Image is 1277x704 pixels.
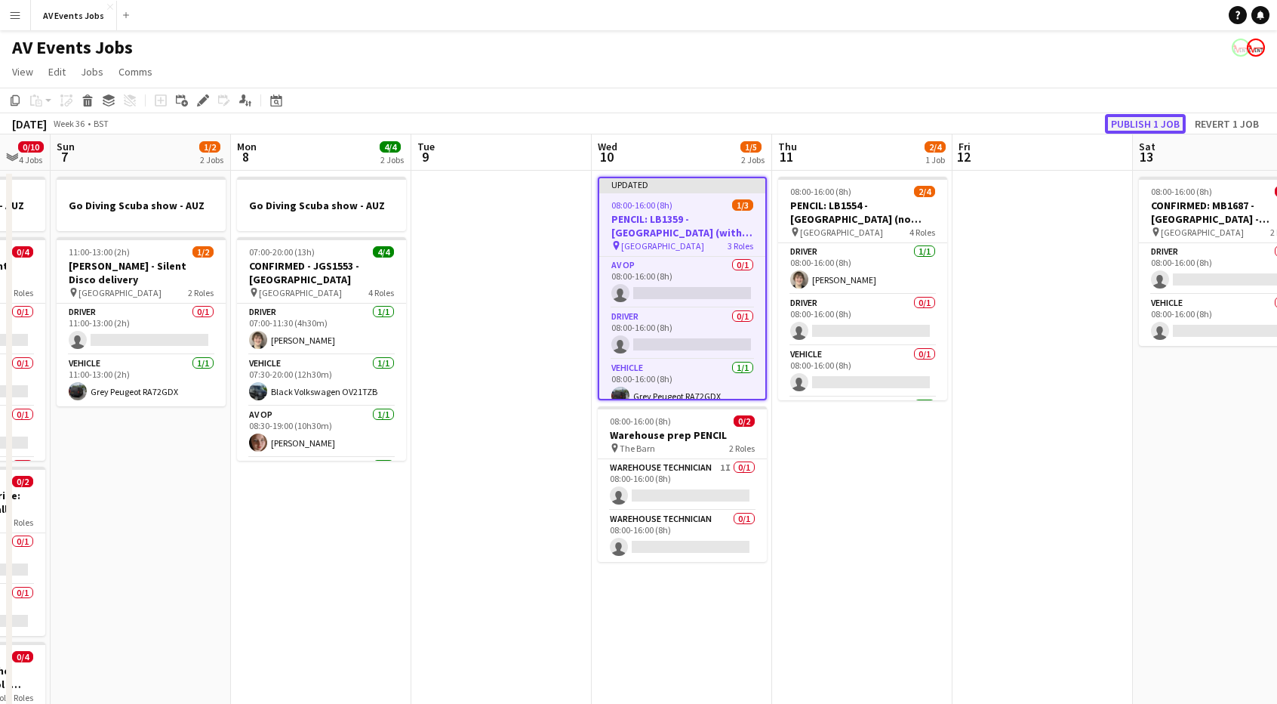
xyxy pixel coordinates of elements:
[235,148,257,165] span: 8
[598,140,617,153] span: Wed
[112,62,158,82] a: Comms
[12,476,33,487] span: 0/2
[1139,140,1155,153] span: Sat
[373,246,394,258] span: 4/4
[778,140,797,153] span: Thu
[57,259,226,286] h3: [PERSON_NAME] - Silent Disco delivery
[368,287,394,298] span: 4 Roles
[57,177,226,231] div: Go Diving Scuba show - AUZ
[778,177,947,400] app-job-card: 08:00-16:00 (8h)2/4PENCIL: LB1554 - [GEOGRAPHIC_DATA] (no tech) [GEOGRAPHIC_DATA]4 RolesDriver1/1...
[741,154,765,165] div: 2 Jobs
[50,118,88,129] span: Week 36
[19,154,43,165] div: 4 Jobs
[249,246,315,258] span: 07:00-20:00 (13h)
[12,116,47,131] div: [DATE]
[12,36,133,59] h1: AV Events Jobs
[48,65,66,79] span: Edit
[199,141,220,153] span: 1/2
[78,287,162,298] span: [GEOGRAPHIC_DATA]
[75,62,109,82] a: Jobs
[54,148,75,165] span: 7
[380,154,404,165] div: 2 Jobs
[237,140,257,153] span: Mon
[237,177,406,231] app-job-card: Go Diving Scuba show - AUZ
[732,199,753,211] span: 1/3
[237,406,406,458] app-card-role: AV Op1/108:30-19:00 (10h30m)[PERSON_NAME]
[192,246,214,258] span: 1/2
[31,1,117,30] button: AV Events Jobs
[1189,114,1265,134] button: Revert 1 job
[188,287,214,298] span: 2 Roles
[1137,148,1155,165] span: 13
[599,360,765,411] app-card-role: Vehicle1/108:00-16:00 (8h)Grey Peugeot RA72GDX
[598,177,767,400] app-job-card: Updated08:00-16:00 (8h)1/3PENCIL: LB1359 - [GEOGRAPHIC_DATA] (with tech) [GEOGRAPHIC_DATA]3 Roles...
[956,148,971,165] span: 12
[598,511,767,562] app-card-role: Warehouse Technician0/108:00-16:00 (8h)
[6,62,39,82] a: View
[12,65,33,79] span: View
[237,199,406,212] h3: Go Diving Scuba show - AUZ
[259,287,342,298] span: [GEOGRAPHIC_DATA]
[728,240,753,252] span: 3 Roles
[237,259,406,286] h3: CONFIRMED - JGS1553 - [GEOGRAPHIC_DATA]
[1161,227,1244,238] span: [GEOGRAPHIC_DATA]
[599,308,765,360] app-card-role: Driver0/108:00-16:00 (8h)
[1232,39,1250,57] app-user-avatar: Liam O'Brien
[598,428,767,442] h3: Warehouse prep PENCIL
[790,186,851,197] span: 08:00-16:00 (8h)
[620,443,655,454] span: The Barn
[1151,186,1212,197] span: 08:00-16:00 (8h)
[611,199,672,211] span: 08:00-16:00 (8h)
[610,415,671,427] span: 08:00-16:00 (8h)
[237,355,406,406] app-card-role: Vehicle1/107:30-20:00 (12h30m)Black Volkswagen OV21TZB
[778,199,947,226] h3: PENCIL: LB1554 - [GEOGRAPHIC_DATA] (no tech)
[778,295,947,346] app-card-role: Driver0/108:00-16:00 (8h)
[778,397,947,449] app-card-role: Vehicle1/1
[57,355,226,406] app-card-role: Vehicle1/111:00-13:00 (2h)Grey Peugeot RA72GDX
[778,243,947,295] app-card-role: Driver1/108:00-16:00 (8h)[PERSON_NAME]
[12,651,33,662] span: 0/4
[57,304,226,355] app-card-role: Driver0/111:00-13:00 (2h)
[200,154,223,165] div: 2 Jobs
[12,246,33,258] span: 0/4
[740,141,762,153] span: 1/5
[778,346,947,397] app-card-role: Vehicle0/108:00-16:00 (8h)
[237,237,406,461] app-job-card: 07:00-20:00 (13h)4/4CONFIRMED - JGS1553 - [GEOGRAPHIC_DATA] [GEOGRAPHIC_DATA]4 RolesDriver1/107:0...
[959,140,971,153] span: Fri
[94,118,109,129] div: BST
[1247,39,1265,57] app-user-avatar: Liam O'Brien
[417,140,435,153] span: Tue
[776,148,797,165] span: 11
[8,287,33,298] span: 4 Roles
[8,692,33,703] span: 4 Roles
[925,154,945,165] div: 1 Job
[415,148,435,165] span: 9
[599,178,765,190] div: Updated
[81,65,103,79] span: Jobs
[729,443,755,454] span: 2 Roles
[599,257,765,308] app-card-role: AV Op0/108:00-16:00 (8h)
[914,186,935,197] span: 2/4
[237,458,406,509] app-card-role: Driver1/1
[8,517,33,528] span: 2 Roles
[380,141,401,153] span: 4/4
[57,199,226,212] h3: Go Diving Scuba show - AUZ
[57,140,75,153] span: Sun
[1105,114,1186,134] button: Publish 1 job
[598,459,767,511] app-card-role: Warehouse Technician1I0/108:00-16:00 (8h)
[800,227,883,238] span: [GEOGRAPHIC_DATA]
[925,141,946,153] span: 2/4
[237,304,406,355] app-card-role: Driver1/107:00-11:30 (4h30m)[PERSON_NAME]
[621,240,704,252] span: [GEOGRAPHIC_DATA]
[595,148,617,165] span: 10
[57,237,226,406] app-job-card: 11:00-13:00 (2h)1/2[PERSON_NAME] - Silent Disco delivery [GEOGRAPHIC_DATA]2 RolesDriver0/111:00-1...
[909,227,935,238] span: 4 Roles
[42,62,72,82] a: Edit
[598,406,767,562] app-job-card: 08:00-16:00 (8h)0/2Warehouse prep PENCIL The Barn2 RolesWarehouse Technician1I0/108:00-16:00 (8h)...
